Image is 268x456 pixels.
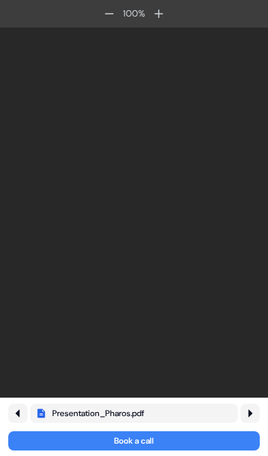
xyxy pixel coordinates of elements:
[52,406,144,420] div: Presentation_Pharos.pdf
[30,404,238,423] button: Presentation_Pharos.pdf
[120,7,148,21] div: 100 %
[241,404,260,423] button: Go to next content item
[8,404,27,423] button: Go to previous content item
[8,431,260,450] button: Book a call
